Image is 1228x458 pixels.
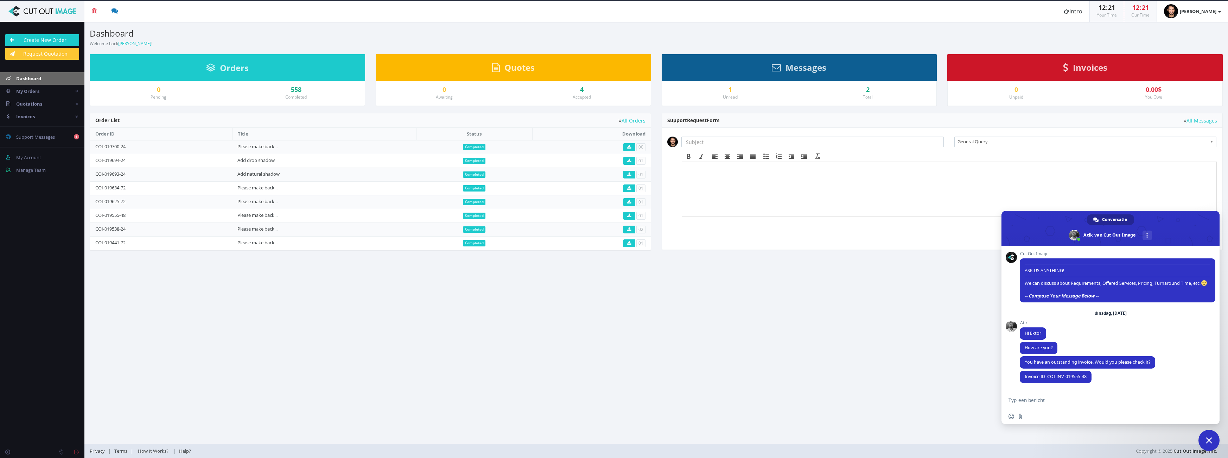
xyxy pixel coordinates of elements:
span: ASK US ANYTHING! We can discuss about Requirements, Offered Services, Pricing, Turnaround Time, etc. [1025,261,1210,299]
a: All Orders [619,118,645,123]
span: Support Messages [16,134,55,140]
span: Stuur een bestand [1018,414,1023,419]
a: COI-019694-24 [95,157,126,163]
a: COI-019693-24 [95,171,126,177]
div: Decrease indent [785,152,798,161]
a: [PERSON_NAME] [1157,1,1228,22]
a: Please make background transparent (cut out products) [237,198,355,205]
a: Quotes [492,66,535,72]
a: Help? [176,448,195,454]
a: Please make background transparent (cut out person) [237,143,351,150]
span: Invoice ID: COI-INV-019555-48 [1025,374,1087,379]
th: Status [416,128,532,140]
a: COI-019700-24 [95,143,126,150]
span: Copyright © 2025, [1136,447,1217,454]
span: Completed [463,171,486,178]
span: Invoices [16,113,35,120]
div: dinsdag, [DATE] [1095,311,1127,315]
span: How It Works? [138,448,168,454]
a: 1 [667,86,794,93]
span: Completed [463,144,486,150]
a: Terms [111,448,131,454]
a: Add drop shadow [237,157,275,163]
a: COI-019441-72 [95,239,126,246]
span: Messages [785,62,826,73]
a: [PERSON_NAME] [118,40,151,46]
div: Align left [708,152,721,161]
a: 0 [381,86,508,93]
a: Orders [206,66,249,73]
a: Cut Out Image, Inc. [1173,448,1217,454]
span: Support Form [667,117,720,124]
small: Pending [151,94,166,100]
div: Clear formatting [811,152,824,161]
img: Cut Out Image [5,6,79,17]
span: : [1139,3,1142,12]
span: My Orders [16,88,39,94]
input: Subject [681,137,944,147]
iframe: Rich Text Area. Press ALT-F9 for menu. Press ALT-F10 for toolbar. Press ALT-0 for help [682,162,1217,216]
div: 4 [518,86,645,93]
a: Intro [1057,1,1089,22]
div: 2 [804,86,931,93]
a: COI-019625-72 [95,198,126,205]
span: Completed [463,185,486,192]
span: -- Compose Your Message Below -- [1025,293,1099,299]
small: Your Time [1097,12,1117,18]
span: 12 [1132,3,1139,12]
img: 003f028a5e58604e24751297b556ffe5 [1164,4,1178,18]
div: Align center [721,152,734,161]
div: 0.00$ [1090,86,1217,93]
span: Orders [220,62,249,74]
small: Accepted [573,94,591,100]
span: Completed [463,226,486,233]
small: Unread [723,94,738,100]
div: Increase indent [798,152,810,161]
a: Create New Order [5,34,79,46]
span: Completed [463,240,486,246]
a: Invoices [1063,66,1107,72]
span: Conversatie [1102,214,1127,225]
div: Bold [682,152,695,161]
span: Invoices [1073,62,1107,73]
div: 0 [953,86,1079,93]
span: Atik [1020,320,1046,325]
th: Title [232,128,416,140]
a: 0 [95,86,222,93]
span: Order List [95,117,120,124]
small: Completed [285,94,307,100]
span: Completed [463,199,486,205]
div: Justify [746,152,759,161]
a: 558 [233,86,359,93]
a: Privacy [90,448,108,454]
th: Order ID [90,128,232,140]
a: Request Quotation [5,48,79,60]
div: Numbered list [772,152,785,161]
a: How It Works? [133,448,173,454]
span: 12 [1099,3,1106,12]
a: Messages [772,66,826,72]
small: Total [863,94,873,100]
textarea: Typ een bericht... [1009,397,1197,403]
th: Download [532,128,650,140]
a: Please make background green [237,212,303,218]
span: Quotations [16,101,42,107]
span: 21 [1108,3,1115,12]
small: Our Time [1131,12,1150,18]
span: Hi Ektor [1025,330,1041,336]
strong: [PERSON_NAME] [1180,8,1216,14]
a: COI-019538-24 [95,226,126,232]
small: Awaiting [436,94,453,100]
span: How are you? [1025,345,1052,351]
span: Cut Out Image [1020,251,1215,256]
span: You have an outstanding invoice. Would you please check it? [1025,359,1150,365]
div: Conversatie [1087,214,1134,225]
span: General Query [957,137,1207,146]
div: Align right [734,152,746,161]
span: Dashboard [16,75,41,82]
small: Welcome back ! [90,40,152,46]
a: Please make background gray (cut out person) [237,226,335,232]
